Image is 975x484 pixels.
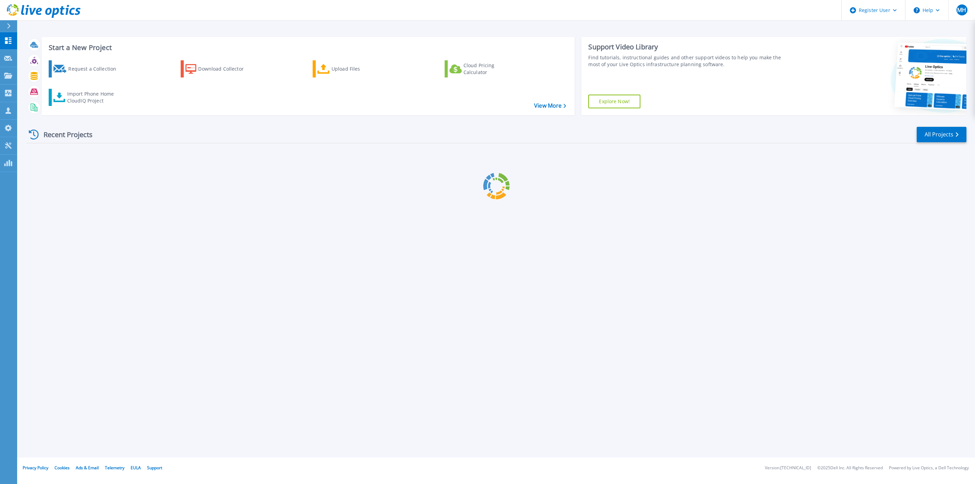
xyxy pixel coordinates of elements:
[198,62,253,76] div: Download Collector
[534,102,566,109] a: View More
[765,466,811,470] li: Version: [TECHNICAL_ID]
[313,60,389,77] a: Upload Files
[588,43,788,51] div: Support Video Library
[957,7,966,13] span: MH
[917,127,966,142] a: All Projects
[49,44,566,51] h3: Start a New Project
[105,465,124,471] a: Telemetry
[332,62,386,76] div: Upload Files
[147,465,162,471] a: Support
[588,95,640,108] a: Explore Now!
[23,465,48,471] a: Privacy Policy
[464,62,518,76] div: Cloud Pricing Calculator
[131,465,141,471] a: EULA
[76,465,99,471] a: Ads & Email
[26,126,102,143] div: Recent Projects
[68,62,123,76] div: Request a Collection
[817,466,883,470] li: © 2025 Dell Inc. All Rights Reserved
[49,60,125,77] a: Request a Collection
[181,60,257,77] a: Download Collector
[55,465,70,471] a: Cookies
[889,466,969,470] li: Powered by Live Optics, a Dell Technology
[67,90,121,104] div: Import Phone Home CloudIQ Project
[445,60,521,77] a: Cloud Pricing Calculator
[588,54,788,68] div: Find tutorials, instructional guides and other support videos to help you make the most of your L...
